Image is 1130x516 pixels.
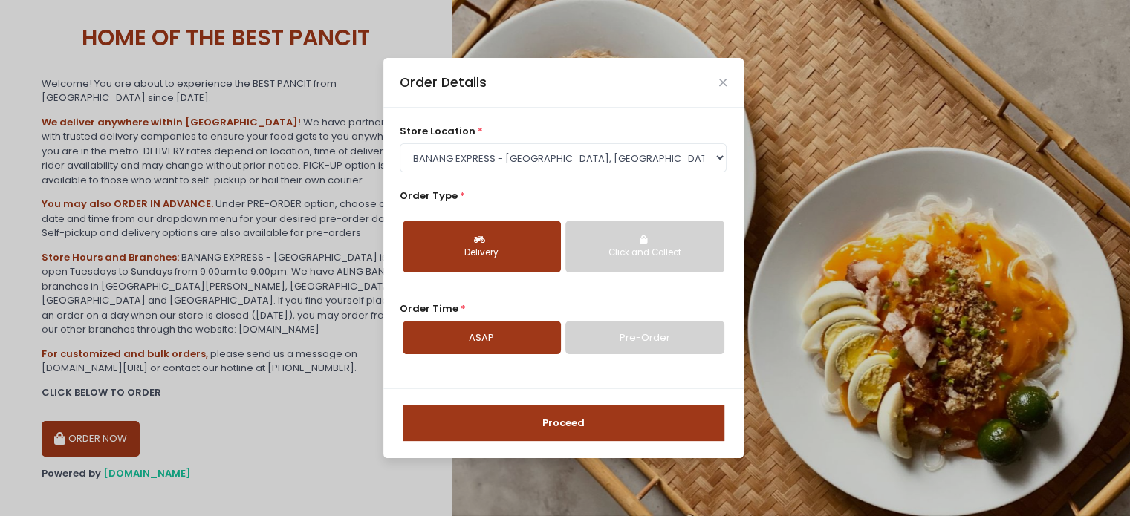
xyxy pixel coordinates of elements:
[565,221,724,272] button: Click and Collect
[400,301,458,316] span: Order Time
[403,405,724,441] button: Proceed
[576,246,713,260] div: Click and Collect
[403,221,561,272] button: Delivery
[565,321,724,355] a: Pre-Order
[413,246,551,260] div: Delivery
[400,189,458,203] span: Order Type
[403,321,561,355] a: ASAP
[400,73,487,92] div: Order Details
[719,79,727,86] button: Close
[400,124,475,138] span: store location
